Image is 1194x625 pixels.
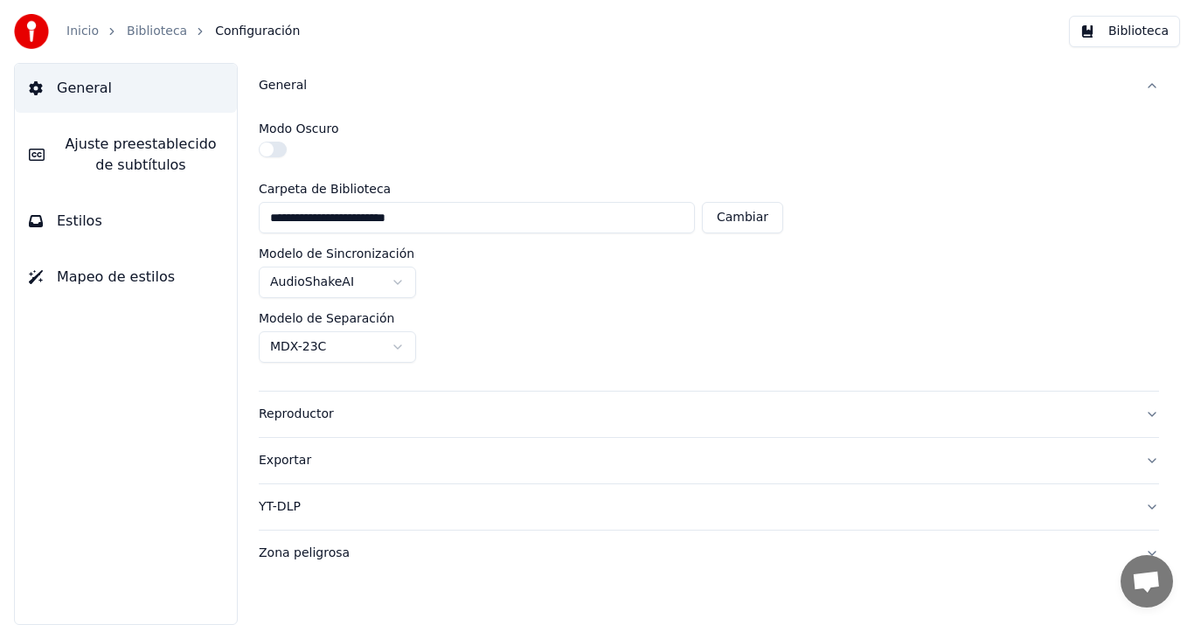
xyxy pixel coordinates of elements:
[15,120,237,190] button: Ajuste preestablecido de subtítulos
[57,267,175,288] span: Mapeo de estilos
[15,253,237,302] button: Mapeo de estilos
[57,211,102,232] span: Estilos
[259,122,338,135] label: Modo Oscuro
[1121,555,1173,608] a: Chat abierto
[259,531,1159,576] button: Zona peligrosa
[127,23,187,40] a: Biblioteca
[1069,16,1180,47] button: Biblioteca
[259,77,1131,94] div: General
[259,452,1131,469] div: Exportar
[259,438,1159,483] button: Exportar
[59,134,223,176] span: Ajuste preestablecido de subtítulos
[259,108,1159,391] div: General
[259,484,1159,530] button: YT-DLP
[259,392,1159,437] button: Reproductor
[259,247,414,260] label: Modelo de Sincronización
[66,23,300,40] nav: breadcrumb
[14,14,49,49] img: youka
[259,63,1159,108] button: General
[57,78,112,99] span: General
[15,197,237,246] button: Estilos
[259,545,1131,562] div: Zona peligrosa
[15,64,237,113] button: General
[259,312,394,324] label: Modelo de Separación
[259,406,1131,423] div: Reproductor
[259,498,1131,516] div: YT-DLP
[702,202,783,233] button: Cambiar
[259,183,783,195] label: Carpeta de Biblioteca
[66,23,99,40] a: Inicio
[215,23,300,40] span: Configuración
